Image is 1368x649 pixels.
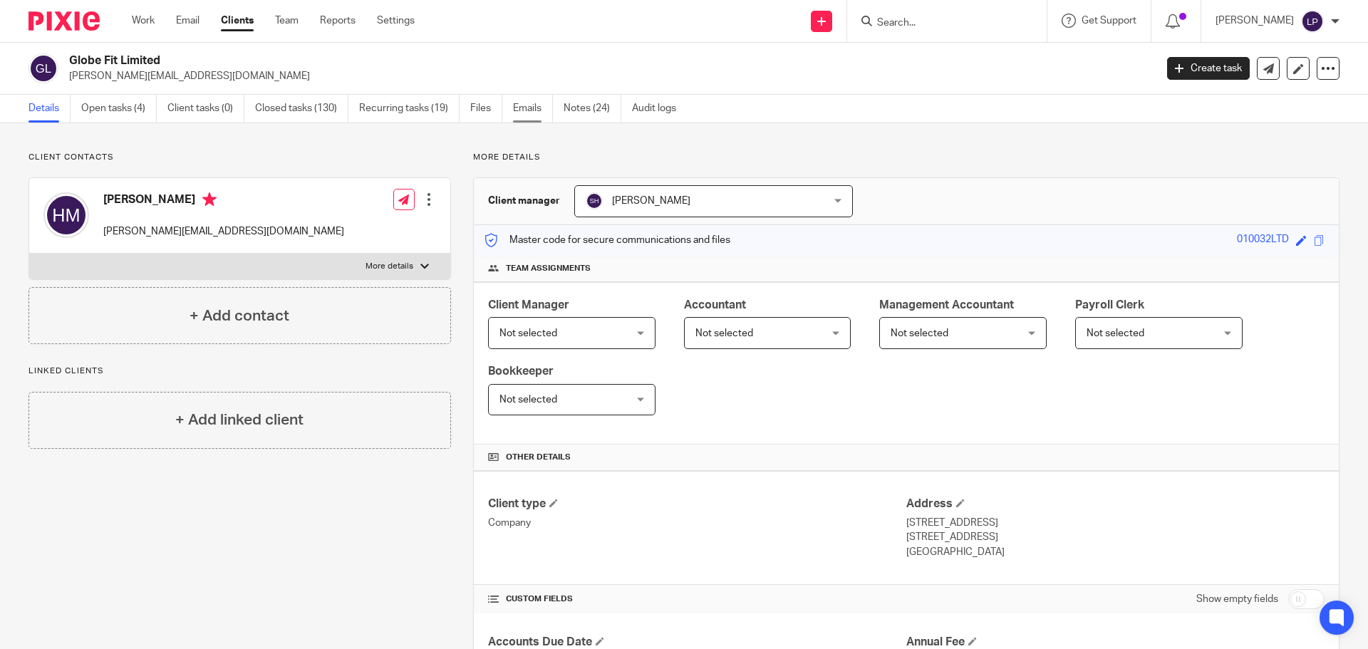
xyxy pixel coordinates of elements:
img: Pixie [28,11,100,31]
span: Other details [506,452,571,463]
a: Team [275,14,299,28]
a: Emails [513,95,553,123]
div: 010032LTD [1237,232,1289,249]
span: Not selected [1087,328,1144,338]
span: Team assignments [506,263,591,274]
p: [GEOGRAPHIC_DATA] [906,545,1325,559]
a: Audit logs [632,95,687,123]
span: Not selected [695,328,753,338]
p: Master code for secure communications and files [484,233,730,247]
a: Open tasks (4) [81,95,157,123]
span: Not selected [499,395,557,405]
a: Reports [320,14,356,28]
p: [PERSON_NAME][EMAIL_ADDRESS][DOMAIN_NAME] [103,224,344,239]
p: Linked clients [28,365,451,377]
a: Work [132,14,155,28]
h2: Globe Fit Limited [69,53,931,68]
a: Closed tasks (130) [255,95,348,123]
label: Show empty fields [1196,592,1278,606]
a: Settings [377,14,415,28]
p: [PERSON_NAME][EMAIL_ADDRESS][DOMAIN_NAME] [69,69,1146,83]
p: [PERSON_NAME] [1216,14,1294,28]
p: More details [473,152,1339,163]
h4: + Add contact [190,305,289,327]
a: Details [28,95,71,123]
i: Primary [202,192,217,207]
span: Management Accountant [879,299,1014,311]
h4: Address [906,497,1325,512]
h4: Client type [488,497,906,512]
img: svg%3E [28,53,58,83]
span: Bookkeeper [488,365,554,377]
a: Client tasks (0) [167,95,244,123]
p: More details [366,261,413,272]
img: svg%3E [1301,10,1324,33]
h4: CUSTOM FIELDS [488,593,906,605]
span: Payroll Clerk [1075,299,1144,311]
p: Company [488,516,906,530]
h4: + Add linked client [175,409,304,431]
a: Create task [1167,57,1250,80]
h4: [PERSON_NAME] [103,192,344,210]
p: [STREET_ADDRESS] [906,530,1325,544]
a: Clients [221,14,254,28]
a: Files [470,95,502,123]
span: [PERSON_NAME] [612,196,690,206]
input: Search [876,17,1004,30]
img: svg%3E [586,192,603,209]
span: Get Support [1082,16,1136,26]
span: Not selected [499,328,557,338]
span: Not selected [891,328,948,338]
img: svg%3E [43,192,89,238]
p: [STREET_ADDRESS] [906,516,1325,530]
span: Accountant [684,299,746,311]
h3: Client manager [488,194,560,208]
a: Recurring tasks (19) [359,95,460,123]
a: Email [176,14,199,28]
a: Notes (24) [564,95,621,123]
span: Client Manager [488,299,569,311]
p: Client contacts [28,152,451,163]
